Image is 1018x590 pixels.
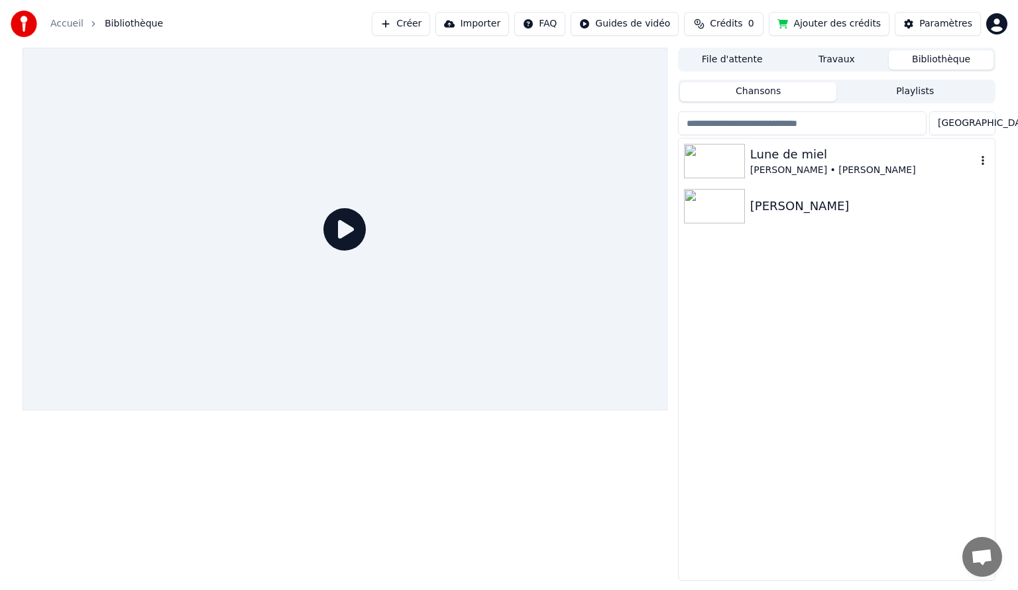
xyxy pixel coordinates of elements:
a: Accueil [50,17,84,30]
button: FAQ [514,12,565,36]
button: Travaux [785,50,889,70]
span: 0 [748,17,754,30]
span: Bibliothèque [105,17,163,30]
button: File d'attente [680,50,785,70]
nav: breadcrumb [50,17,163,30]
button: Importer [435,12,509,36]
button: Créer [372,12,430,36]
div: Ouvrir le chat [962,537,1002,577]
button: Ajouter des crédits [769,12,889,36]
button: Paramètres [895,12,981,36]
div: Paramètres [919,17,972,30]
span: Crédits [710,17,742,30]
div: [PERSON_NAME] [750,197,990,215]
button: Guides de vidéo [571,12,679,36]
button: Playlists [836,82,993,101]
div: [PERSON_NAME] • [PERSON_NAME] [750,164,976,177]
button: Crédits0 [684,12,763,36]
button: Bibliothèque [889,50,993,70]
img: youka [11,11,37,37]
div: Lune de miel [750,145,976,164]
button: Chansons [680,82,837,101]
